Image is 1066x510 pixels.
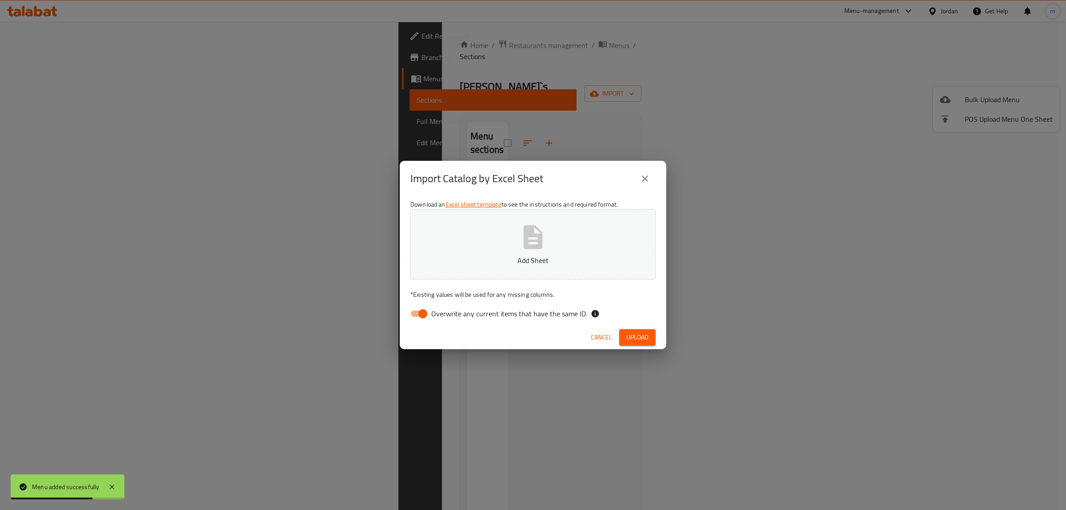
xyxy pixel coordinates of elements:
span: Overwrite any current items that have the same ID. [431,308,587,319]
svg: If the overwrite option isn't selected, then the items that match an existing ID will be ignored ... [591,309,600,318]
p: Add Sheet [424,255,642,266]
div: Menu added successfully [32,482,99,492]
p: Existing values will be used for any missing columns. [410,290,656,299]
button: close [634,168,656,189]
span: Cancel [591,332,612,343]
div: Download an to see the instructions and required format. [400,196,666,325]
span: Upload [626,332,648,343]
button: Cancel [587,329,616,346]
a: Excel sheet template [445,199,501,210]
h2: Import Catalog by Excel Sheet [410,171,543,186]
button: Add Sheet [410,209,656,279]
button: Upload [619,329,656,346]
